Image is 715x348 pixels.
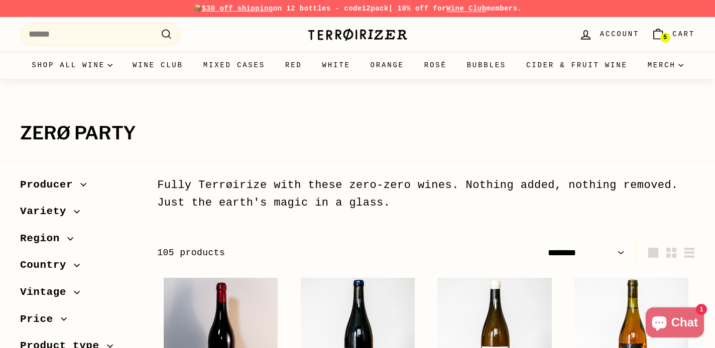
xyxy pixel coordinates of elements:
span: Account [600,29,639,40]
button: Variety [20,201,141,228]
span: Variety [20,203,74,220]
button: Region [20,228,141,255]
summary: Shop all wine [22,52,123,79]
p: 📦 on 12 bottles - code | 10% off for members. [20,3,695,14]
a: Rosé [414,52,457,79]
a: Bubbles [457,52,516,79]
summary: Merch [638,52,693,79]
a: Orange [361,52,414,79]
a: Mixed Cases [193,52,275,79]
a: Wine Club [446,5,487,13]
a: Cider & Fruit Wine [516,52,638,79]
a: Cart [645,20,701,49]
a: White [312,52,361,79]
strong: 12pack [362,5,389,13]
inbox-online-store-chat: Shopify online store chat [643,307,707,340]
span: 5 [663,34,667,41]
span: Producer [20,177,80,194]
span: Country [20,257,74,274]
button: Vintage [20,281,141,308]
span: Vintage [20,284,74,301]
span: Price [20,311,61,328]
h1: Zerø Party [20,123,695,143]
span: Region [20,230,67,247]
button: Price [20,308,141,335]
button: Country [20,254,141,281]
span: Cart [672,29,695,40]
a: Account [573,20,645,49]
span: $30 off shipping [202,5,273,13]
div: 105 products [157,246,426,260]
a: Red [275,52,312,79]
button: Producer [20,174,141,201]
div: Fully Terrøirize with these zero-zero wines. Nothing added, nothing removed. Just the earth's mag... [157,177,695,212]
a: Wine Club [123,52,193,79]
